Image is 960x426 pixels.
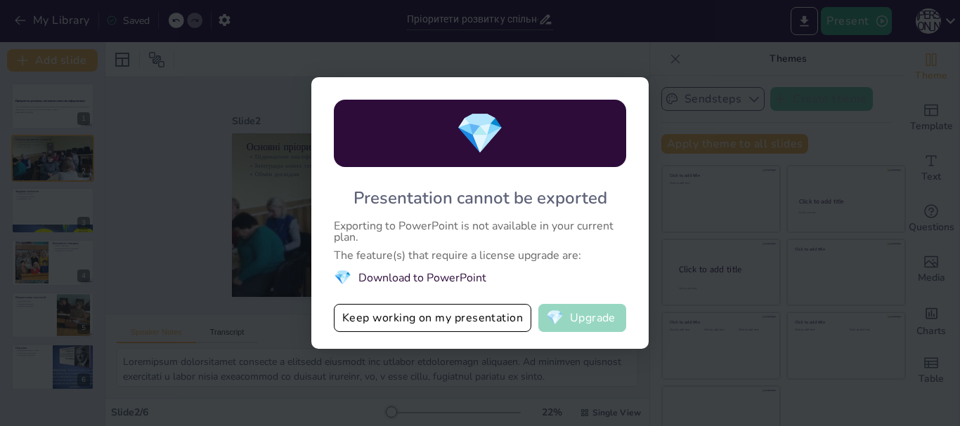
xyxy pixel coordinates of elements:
[334,220,626,243] div: Exporting to PowerPoint is not available in your current plan.
[546,311,564,325] span: diamond
[334,268,626,287] li: Download to PowerPoint
[334,304,531,332] button: Keep working on my presentation
[334,268,351,287] span: diamond
[538,304,626,332] button: diamondUpgrade
[334,250,626,261] div: The feature(s) that require a license upgrade are:
[353,187,607,209] div: Presentation cannot be exported
[455,107,505,161] span: diamond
